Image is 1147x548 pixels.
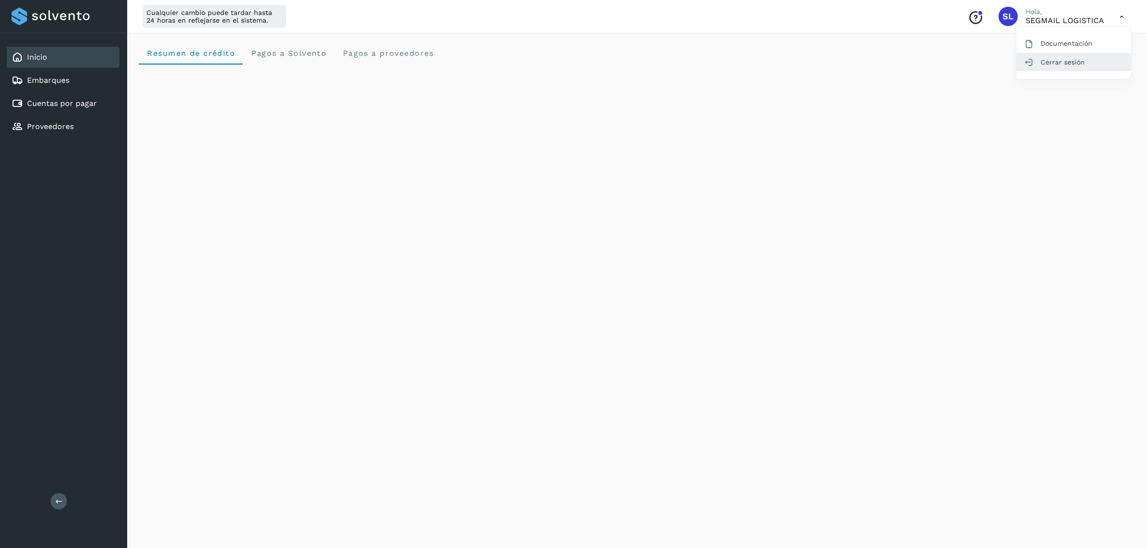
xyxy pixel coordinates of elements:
a: Cuentas por pagar [27,99,97,108]
div: Inicio [7,47,119,68]
div: Cerrar sesión [1016,53,1131,71]
div: Embarques [7,70,119,91]
div: Cuentas por pagar [7,93,119,114]
a: Embarques [27,76,69,85]
a: Proveedores [27,122,74,131]
div: Documentación [1016,34,1131,52]
a: Inicio [27,52,47,62]
div: Proveedores [7,116,119,137]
